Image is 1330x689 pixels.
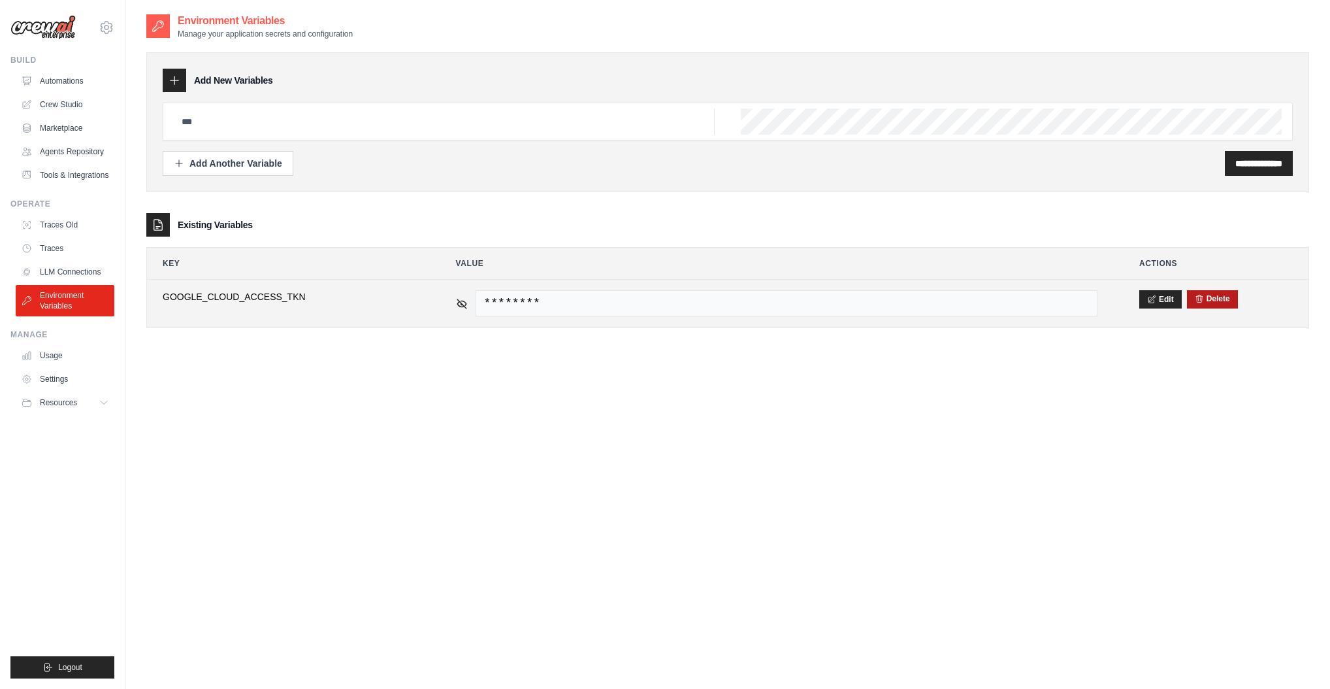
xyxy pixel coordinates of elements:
[16,261,114,282] a: LLM Connections
[163,151,293,176] button: Add Another Variable
[178,218,253,231] h3: Existing Variables
[16,141,114,162] a: Agents Repository
[16,71,114,92] a: Automations
[16,285,114,316] a: Environment Variables
[16,369,114,390] a: Settings
[16,118,114,139] a: Marketplace
[163,290,414,303] span: GOOGLE_CLOUD_ACCESS_TKN
[10,199,114,209] div: Operate
[16,214,114,235] a: Traces Old
[58,662,82,673] span: Logout
[16,94,114,115] a: Crew Studio
[16,345,114,366] a: Usage
[10,329,114,340] div: Manage
[440,248,1114,279] th: Value
[16,392,114,413] button: Resources
[10,15,76,40] img: Logo
[10,656,114,679] button: Logout
[16,165,114,186] a: Tools & Integrations
[1195,294,1230,304] button: Delete
[194,74,273,87] h3: Add New Variables
[178,13,353,29] h2: Environment Variables
[40,397,77,408] span: Resources
[16,238,114,259] a: Traces
[1139,290,1182,309] button: Edit
[178,29,353,39] p: Manage your application secrets and configuration
[147,248,430,279] th: Key
[174,157,282,170] div: Add Another Variable
[10,55,114,65] div: Build
[1124,248,1308,279] th: Actions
